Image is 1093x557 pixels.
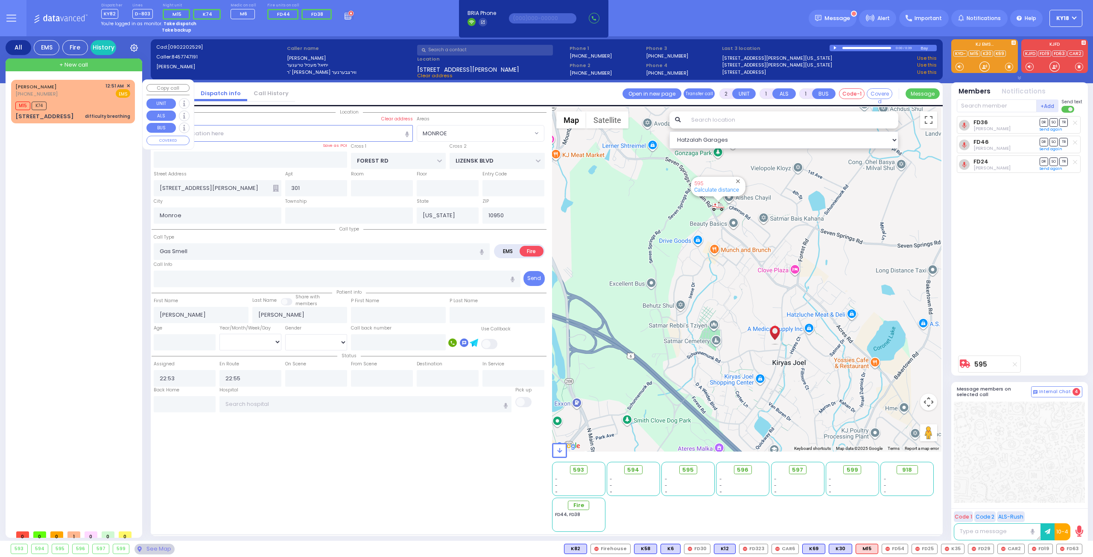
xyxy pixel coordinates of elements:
div: 597 [93,544,109,554]
a: 595 [694,180,703,187]
a: K30 [981,50,993,57]
span: FD38 [311,11,323,17]
img: red-radio-icon.svg [743,547,747,551]
span: FD44 [277,11,290,17]
span: M15 [172,11,181,17]
span: KY82 [101,9,118,19]
span: [STREET_ADDRESS][PERSON_NAME] [417,65,519,72]
a: Open in new page [622,88,681,99]
div: 595 [52,544,68,554]
a: FD19 [1038,50,1051,57]
button: ALS [772,88,796,99]
span: 12:51 AM [105,83,124,89]
div: [STREET_ADDRESS] [15,112,74,121]
span: Notifications [967,15,1001,22]
span: - [829,489,831,495]
a: [STREET_ADDRESS][PERSON_NAME][US_STATE] [722,61,832,69]
div: FD54 [882,544,908,554]
span: Patient info [332,289,366,295]
label: [PERSON_NAME] [156,63,284,70]
div: 0:00 [895,43,903,53]
span: + New call [59,61,88,69]
label: Clear address [381,116,413,122]
label: Save as POI [323,143,347,149]
a: Send again [1040,146,1062,152]
span: 594 [627,466,639,474]
span: 596 [737,466,748,474]
label: On Scene [285,361,306,367]
img: red-radio-icon.svg [1032,547,1036,551]
a: Send again [1040,127,1062,132]
a: Use this [917,55,937,62]
span: - [665,489,667,495]
span: - [665,476,667,482]
span: Call type [335,226,363,232]
div: FD19 [1028,544,1053,554]
img: red-radio-icon.svg [594,547,599,551]
img: red-radio-icon.svg [1001,547,1005,551]
label: [PHONE_NUMBER] [646,70,688,76]
label: Cross 2 [450,143,467,150]
label: State [417,198,429,205]
label: Call Info [154,261,172,268]
label: Caller: [156,53,284,61]
span: - [829,482,831,489]
label: Call back number [351,325,392,332]
button: Members [959,87,991,96]
span: Help [1025,15,1036,22]
label: [PHONE_NUMBER] [646,52,688,59]
span: 0 [85,531,97,538]
span: - [774,476,777,482]
label: Street Address [154,171,187,178]
a: Open this area in Google Maps (opens a new window) [554,440,582,452]
label: Turn off text [1061,105,1075,114]
button: Send [523,271,545,286]
span: ✕ [126,82,130,90]
a: [STREET_ADDRESS] [722,69,766,76]
div: K58 [634,544,657,554]
a: FD46 [973,139,989,145]
strong: Take backup [162,27,191,33]
label: Medic on call [231,3,257,8]
img: comment-alt.png [1033,390,1037,394]
label: [PERSON_NAME] [287,55,415,62]
div: See map [134,544,175,554]
span: M6 [240,10,247,17]
div: K82 [564,544,587,554]
span: Phone 2 [570,62,643,69]
a: [STREET_ADDRESS][PERSON_NAME][US_STATE] [722,55,832,62]
label: Call Type [154,234,174,241]
span: Phone 3 [646,45,719,52]
span: 595 [682,466,694,474]
label: Last Name [252,297,277,304]
img: red-radio-icon.svg [915,547,920,551]
div: Fire [62,40,88,55]
span: 599 [847,466,858,474]
div: 0:39 [905,43,912,53]
label: [PHONE_NUMBER] [570,70,612,76]
a: FD24 [973,158,988,165]
button: BUS [146,123,176,133]
img: Logo [34,13,91,23]
label: ZIP [482,198,489,205]
button: Message [906,88,940,99]
div: Firehouse [590,544,631,554]
button: ALS [146,111,176,121]
span: - [555,489,558,495]
button: Covered [867,88,892,99]
label: Room [351,171,364,178]
div: FD30 [684,544,710,554]
label: From Scene [351,361,377,367]
span: 593 [573,466,584,474]
div: 599 [113,544,129,554]
span: 1 [67,531,80,538]
span: 918 [902,466,912,474]
span: - [829,476,831,482]
label: Fire [520,246,544,257]
span: EMS [116,89,130,98]
span: 0 [33,531,46,538]
label: Apt [285,171,293,178]
label: Back Home [154,387,179,394]
label: Cross 1 [351,143,366,150]
label: Last 3 location [722,45,830,52]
